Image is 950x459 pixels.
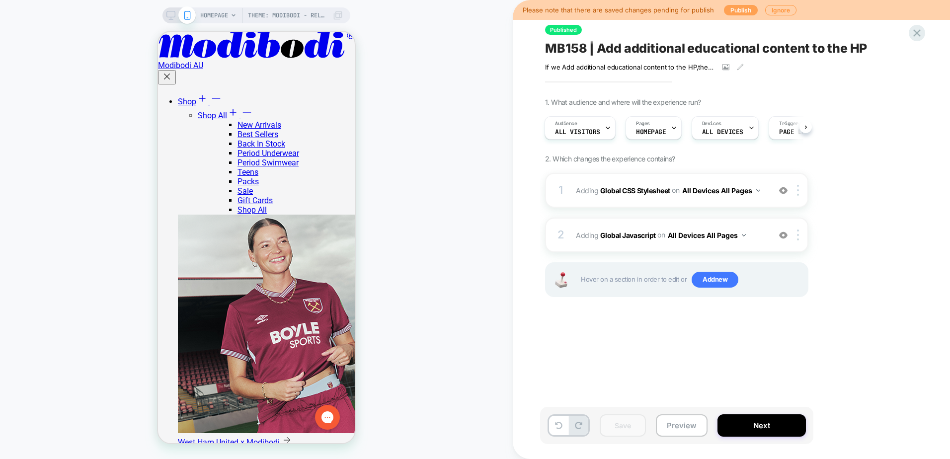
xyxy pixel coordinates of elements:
[545,41,867,56] span: MB158 | Add additional educational content to the HP
[717,414,806,437] button: Next
[545,154,675,163] span: 2. Which changes the experience contains?
[152,370,187,401] iframe: Gorgias live chat messenger
[779,186,788,195] img: crossed eye
[545,63,715,71] span: If we Add additional educational content to the HP,then CTR will increase,because visitors are be...
[797,185,799,196] img: close
[779,129,813,136] span: Page Load
[556,180,566,200] div: 1
[657,229,665,241] span: on
[52,61,64,73] svg: Minus icon
[545,98,701,106] span: 1. What audience and where will the experience run?
[668,228,746,242] button: All Devices All Pages
[200,7,228,23] span: HOMEPAGE
[79,98,120,107] a: Best Sellers
[600,230,656,239] b: Global Javascript
[79,136,100,145] a: Teens
[672,184,679,196] span: on
[248,7,327,23] span: Theme: Modibodi - Release v1.2.4
[702,120,721,127] span: Devices
[79,145,101,154] a: Packs
[83,75,95,86] svg: Minus icon
[79,88,123,98] a: New Arrivals
[4,40,14,50] svg: Cross icon
[636,129,666,136] span: HOMEPAGE
[600,414,646,437] button: Save
[682,183,760,198] button: All Devices All Pages
[20,406,122,415] span: West Ham United x Modibodi
[79,164,115,173] a: Gift Cards
[551,272,571,288] img: Joystick
[779,231,788,239] img: crossed eye
[797,229,799,240] img: close
[581,272,802,288] span: Hover on a section in order to edit or
[79,107,127,117] a: Back In Stock
[79,173,109,183] a: Shop All
[756,189,760,192] img: down arrow
[576,228,765,242] span: Adding
[20,183,238,401] img: West Ham United x Modibodi
[765,5,796,15] button: Ignore
[79,126,141,136] a: Period Swimwear
[555,129,600,136] span: All Visitors
[555,120,577,127] span: Audience
[38,61,50,73] svg: Plus icon
[656,414,708,437] button: Preview
[600,186,670,194] b: Global CSS Stylesheet
[79,117,141,126] a: Period Underwear
[545,25,582,35] span: Published
[40,79,95,88] a: Shop
[742,234,746,236] img: down arrow
[556,225,566,245] div: 2
[724,5,758,15] button: Publish
[69,75,81,86] svg: Plus icon
[576,183,765,198] span: Adding
[20,65,64,75] a: Shop
[79,154,95,164] a: Sale
[692,272,738,288] span: Add new
[702,129,743,136] span: ALL DEVICES
[636,120,650,127] span: Pages
[779,120,798,127] span: Trigger
[20,183,197,403] a: West Ham United x Modibodi
[20,406,134,415] a: West Ham United x Modibodi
